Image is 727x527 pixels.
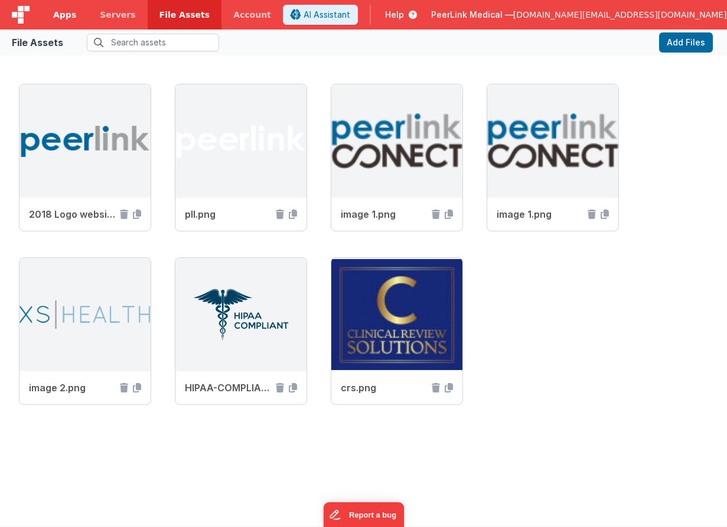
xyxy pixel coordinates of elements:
[185,207,271,221] span: pll.png
[659,32,713,53] button: Add Files
[323,502,404,527] iframe: Marker.io feedback button
[29,207,115,221] span: 2018 Logo website.png
[100,9,135,21] span: Servers
[12,35,63,50] div: File Assets
[304,9,350,21] span: AI Assistant
[431,9,513,21] span: PeerLink Medical —
[385,9,404,21] span: Help
[341,381,427,395] span: crs.png
[341,207,427,221] span: image 1.png
[29,381,115,395] span: image 2.png
[53,9,76,21] span: Apps
[87,34,219,51] input: Search assets
[283,5,358,25] button: AI Assistant
[159,9,210,21] span: File Assets
[513,9,727,21] span: [DOMAIN_NAME][EMAIL_ADDRESS][DOMAIN_NAME]
[185,381,271,395] span: HIPAA-COMPLIANT.png
[497,207,583,221] span: image 1.png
